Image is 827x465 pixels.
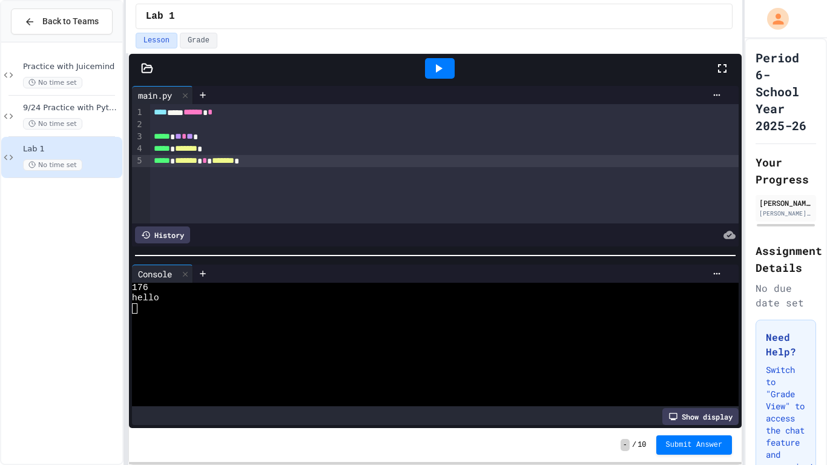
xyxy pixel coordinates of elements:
span: Lab 1 [146,9,175,24]
h2: Your Progress [756,154,816,188]
div: 1 [132,107,144,119]
div: 4 [132,143,144,155]
div: History [135,226,190,243]
span: 9/24 Practice with Python [23,103,120,113]
span: No time set [23,77,82,88]
span: No time set [23,159,82,171]
span: 176 [132,283,148,293]
span: - [621,439,630,451]
div: [PERSON_NAME][EMAIL_ADDRESS][PERSON_NAME][DOMAIN_NAME] [759,209,812,218]
span: Lab 1 [23,144,120,154]
div: 5 [132,155,144,167]
button: Back to Teams [11,8,113,35]
div: main.py [132,86,193,104]
span: No time set [23,118,82,130]
div: 3 [132,131,144,143]
span: 10 [638,440,646,450]
h1: Period 6- School Year 2025-26 [756,49,816,134]
span: hello [132,293,159,303]
button: Grade [180,33,217,48]
span: Submit Answer [666,440,723,450]
h2: Assignment Details [756,242,816,276]
span: / [632,440,636,450]
div: Console [132,268,178,280]
div: Show display [662,408,739,425]
h3: Need Help? [766,330,806,359]
div: No due date set [756,281,816,310]
div: main.py [132,89,178,102]
div: 2 [132,119,144,131]
span: Back to Teams [42,15,99,28]
button: Lesson [136,33,177,48]
button: Submit Answer [656,435,733,455]
div: [PERSON_NAME] [759,197,812,208]
div: My Account [754,5,792,33]
span: Practice with Juicemind [23,62,120,72]
div: Console [132,265,193,283]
